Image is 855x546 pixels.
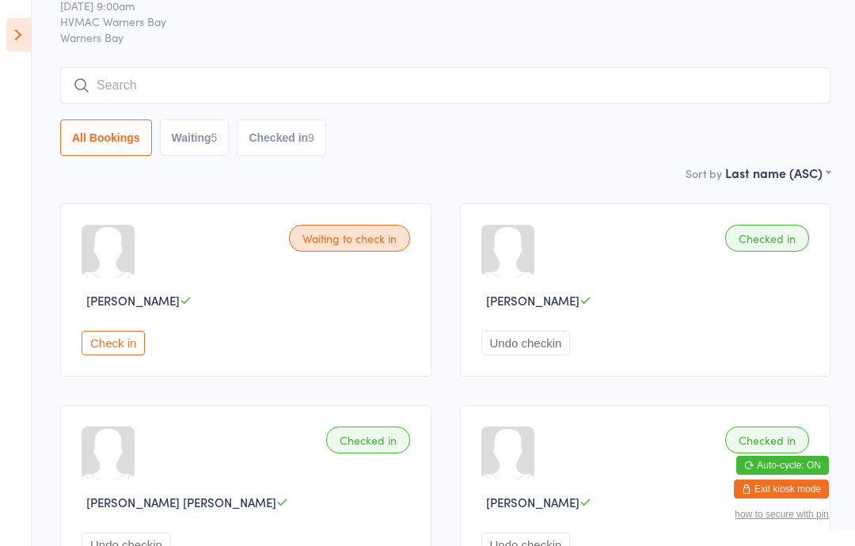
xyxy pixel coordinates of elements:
div: Checked in [725,225,809,252]
div: 9 [308,131,314,144]
span: [PERSON_NAME] [PERSON_NAME] [86,494,276,510]
label: Sort by [686,165,722,181]
span: Warners Bay [60,29,830,45]
button: Undo checkin [481,331,571,355]
div: Checked in [326,427,410,453]
span: [PERSON_NAME] [86,292,180,309]
span: HVMAC Warners Bay [60,13,806,29]
button: Exit kiosk mode [734,480,829,499]
button: Check in [82,331,145,355]
button: Waiting5 [160,119,230,156]
div: Waiting to check in [289,225,410,252]
button: how to secure with pin [735,509,829,520]
span: [PERSON_NAME] [486,292,579,309]
button: All Bookings [60,119,152,156]
button: Checked in9 [237,119,326,156]
input: Search [60,67,830,104]
button: Auto-cycle: ON [736,456,829,475]
span: [PERSON_NAME] [486,494,579,510]
div: Last name (ASC) [725,164,830,181]
div: 5 [211,131,218,144]
div: Checked in [725,427,809,453]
